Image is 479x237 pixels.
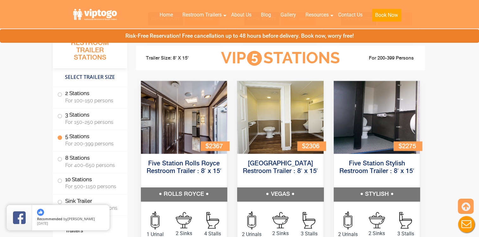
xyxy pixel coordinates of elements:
[53,71,127,83] h4: Select Trailer Size
[57,194,123,214] label: Sink Trailer
[37,209,44,216] img: thumbs up icon
[350,54,421,62] li: For 200-399 Persons
[226,8,256,22] a: About Us
[237,187,324,201] h5: VEGAS
[65,162,120,168] span: For 400-650 persons
[65,98,120,104] span: For 100-150 persons
[301,8,333,22] a: Resources
[369,212,385,228] img: an icon of sink
[343,211,352,229] img: an icon of urinal
[65,141,120,147] span: For 200-399 persons
[140,49,211,68] li: Trailer Size: 8' X 15'
[394,141,422,151] div: $2275
[57,151,123,171] label: 8 Stations
[243,160,318,175] a: [GEOGRAPHIC_DATA] Restroom Trailer : 8′ x 15′
[237,81,324,154] img: Full view of five station restroom trailer with two separate doors for men and women
[57,108,123,128] label: 3 Stations
[37,221,48,226] span: [DATE]
[297,141,326,151] div: $2306
[334,187,420,201] h5: STYLISH
[178,8,226,22] a: Restroom Trailers
[339,160,414,175] a: Five Station Stylish Restroom Trailer : 8′ x 15′
[65,183,120,189] span: For 500-1150 persons
[57,87,123,106] label: 2 Stations
[206,212,219,228] img: an icon of stall
[53,30,127,68] h3: All Portable Restroom Trailer Stations
[272,212,288,228] img: an icon of sink
[141,81,227,154] img: Full view of five station restroom trailer with two separate doors for men and women
[247,211,256,229] img: an icon of urinal
[57,173,123,193] label: 10 Stations
[372,9,401,22] button: Book Now
[211,49,350,67] h3: VIP Stations
[367,8,406,25] a: Book Now
[141,187,227,201] h5: ROLLS ROYCE
[303,212,315,228] img: an icon of stall
[334,81,420,154] img: Full view of five station restroom trailer with two separate doors for men and women
[155,8,178,22] a: Home
[256,8,276,22] a: Blog
[57,130,123,150] label: 5 Stations
[37,216,62,221] span: Recommended
[65,119,120,125] span: For 150-250 persons
[247,51,262,66] span: 5
[37,217,104,221] span: by
[333,8,367,22] a: Contact Us
[67,216,95,221] span: [PERSON_NAME]
[176,212,192,228] img: an icon of sink
[13,211,26,224] img: Review Rating
[146,160,221,175] a: Five Station Rolls Royce Restroom Trailer : 8′ x 15′
[201,141,229,151] div: $2367
[276,8,301,22] a: Gallery
[151,211,160,229] img: an icon of urinal
[399,212,412,228] img: an icon of stall
[454,212,479,237] button: Live Chat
